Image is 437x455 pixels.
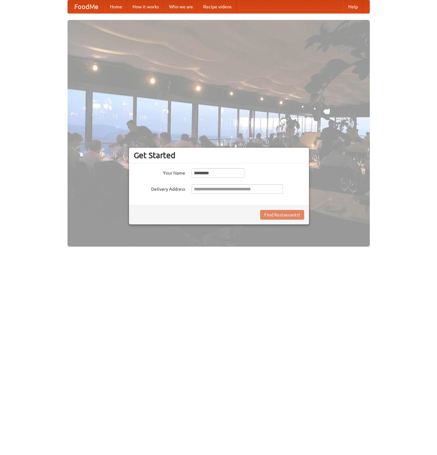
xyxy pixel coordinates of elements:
[260,210,304,220] button: Find Restaurants!
[68,0,105,13] a: FoodMe
[343,0,363,13] a: Help
[164,0,198,13] a: Who we are
[127,0,164,13] a: How it works
[105,0,127,13] a: Home
[134,168,185,176] label: Your Name
[134,150,304,160] h3: Get Started
[134,184,185,192] label: Delivery Address
[198,0,237,13] a: Recipe videos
